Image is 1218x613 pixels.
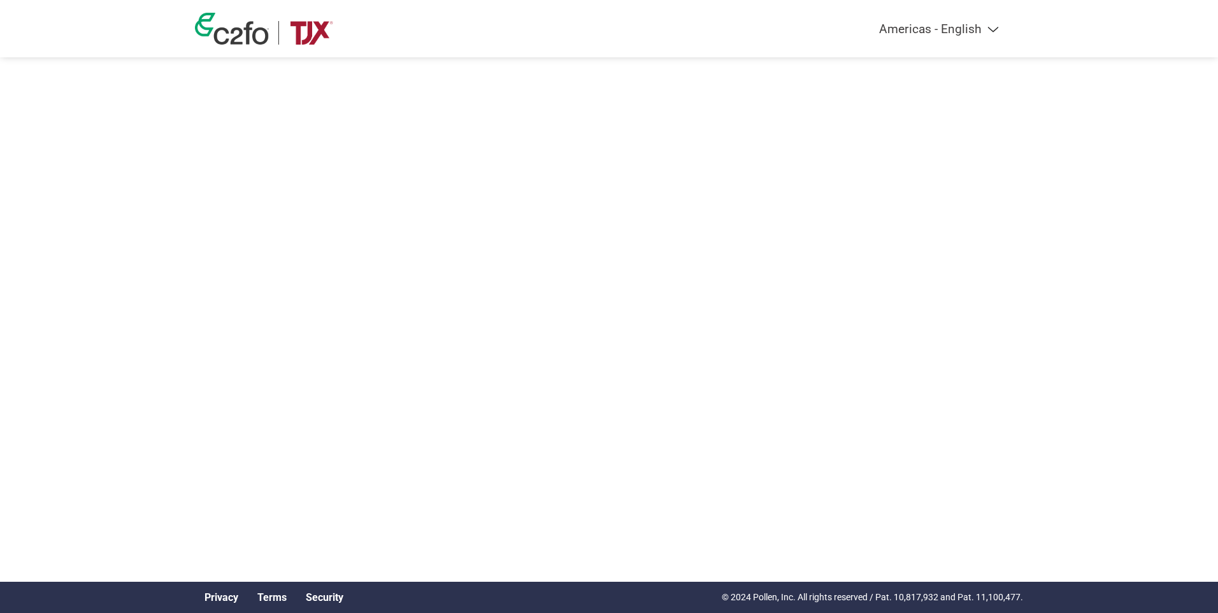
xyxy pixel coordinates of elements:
[257,591,287,603] a: Terms
[204,591,238,603] a: Privacy
[306,591,343,603] a: Security
[722,591,1023,604] p: © 2024 Pollen, Inc. All rights reserved / Pat. 10,817,932 and Pat. 11,100,477.
[289,21,334,45] img: TJX
[195,13,269,45] img: c2fo logo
